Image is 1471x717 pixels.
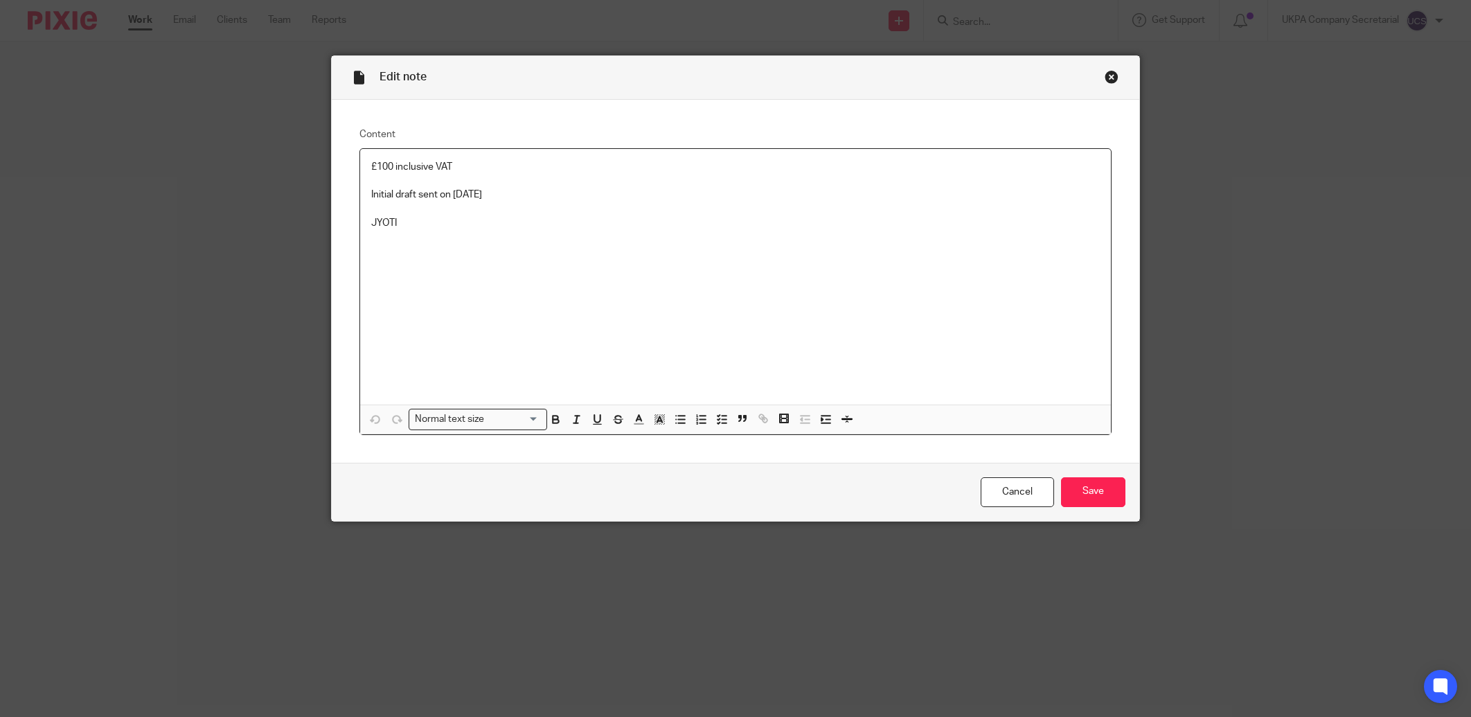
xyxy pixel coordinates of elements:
[359,127,1112,141] label: Content
[371,216,1100,230] p: JYOTI
[380,71,427,82] span: Edit note
[409,409,547,430] div: Search for option
[1061,477,1125,507] input: Save
[981,477,1054,507] a: Cancel
[1105,70,1118,84] div: Close this dialog window
[371,188,1100,202] p: Initial draft sent on [DATE]
[371,160,1100,174] p: £100 inclusive VAT
[412,412,488,427] span: Normal text size
[489,412,539,427] input: Search for option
